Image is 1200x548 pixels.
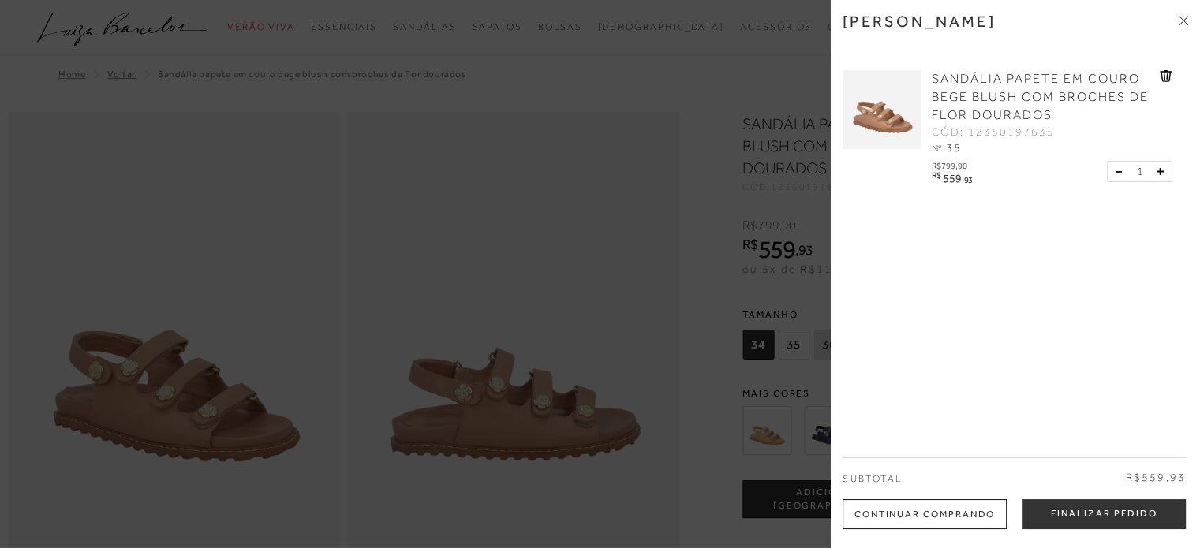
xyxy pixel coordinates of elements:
[943,172,962,185] span: 559
[962,171,973,180] i: ,
[932,72,1149,122] span: SANDÁLIA PAPETE EM COURO BEGE BLUSH COM BROCHES DE FLOR DOURADOS
[964,175,973,185] span: 93
[932,171,940,180] i: R$
[932,70,1156,125] a: SANDÁLIA PAPETE EM COURO BEGE BLUSH COM BROCHES DE FLOR DOURADOS
[843,70,921,149] img: SANDÁLIA PAPETE EM COURO BEGE BLUSH COM BROCHES DE FLOR DOURADOS
[946,141,962,154] span: 35
[932,125,1055,140] span: CÓD: 12350197635
[932,157,975,170] div: R$799,90
[1125,470,1186,486] span: R$559,93
[1022,499,1186,529] button: Finalizar Pedido
[843,473,902,484] span: Subtotal
[932,143,944,154] span: Nº:
[843,12,996,31] h3: [PERSON_NAME]
[1136,163,1142,180] span: 1
[843,499,1007,529] div: Continuar Comprando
